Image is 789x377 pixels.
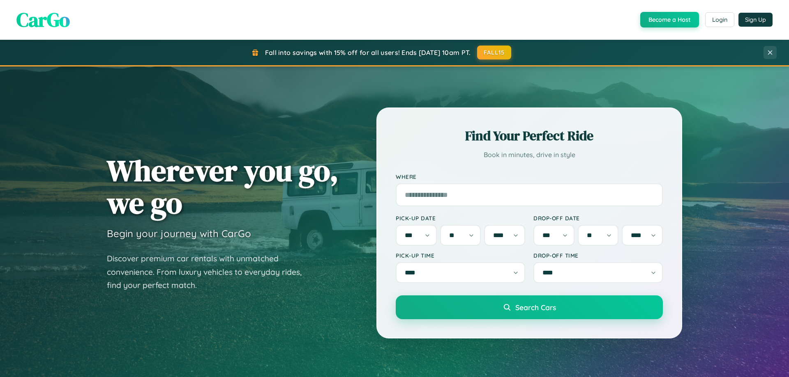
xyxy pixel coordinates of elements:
button: Sign Up [738,13,773,27]
label: Drop-off Date [533,215,663,222]
button: Login [705,12,734,27]
span: Fall into savings with 15% off for all users! Ends [DATE] 10am PT. [265,48,471,57]
p: Discover premium car rentals with unmatched convenience. From luxury vehicles to everyday rides, ... [107,252,312,292]
h3: Begin your journey with CarGo [107,227,251,240]
span: Search Cars [515,303,556,312]
span: CarGo [16,6,70,33]
label: Pick-up Date [396,215,525,222]
h1: Wherever you go, we go [107,154,339,219]
p: Book in minutes, drive in style [396,149,663,161]
button: Search Cars [396,295,663,319]
label: Where [396,173,663,180]
button: Become a Host [640,12,699,27]
h2: Find Your Perfect Ride [396,127,663,145]
button: FALL15 [477,46,512,59]
label: Drop-off Time [533,252,663,259]
label: Pick-up Time [396,252,525,259]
